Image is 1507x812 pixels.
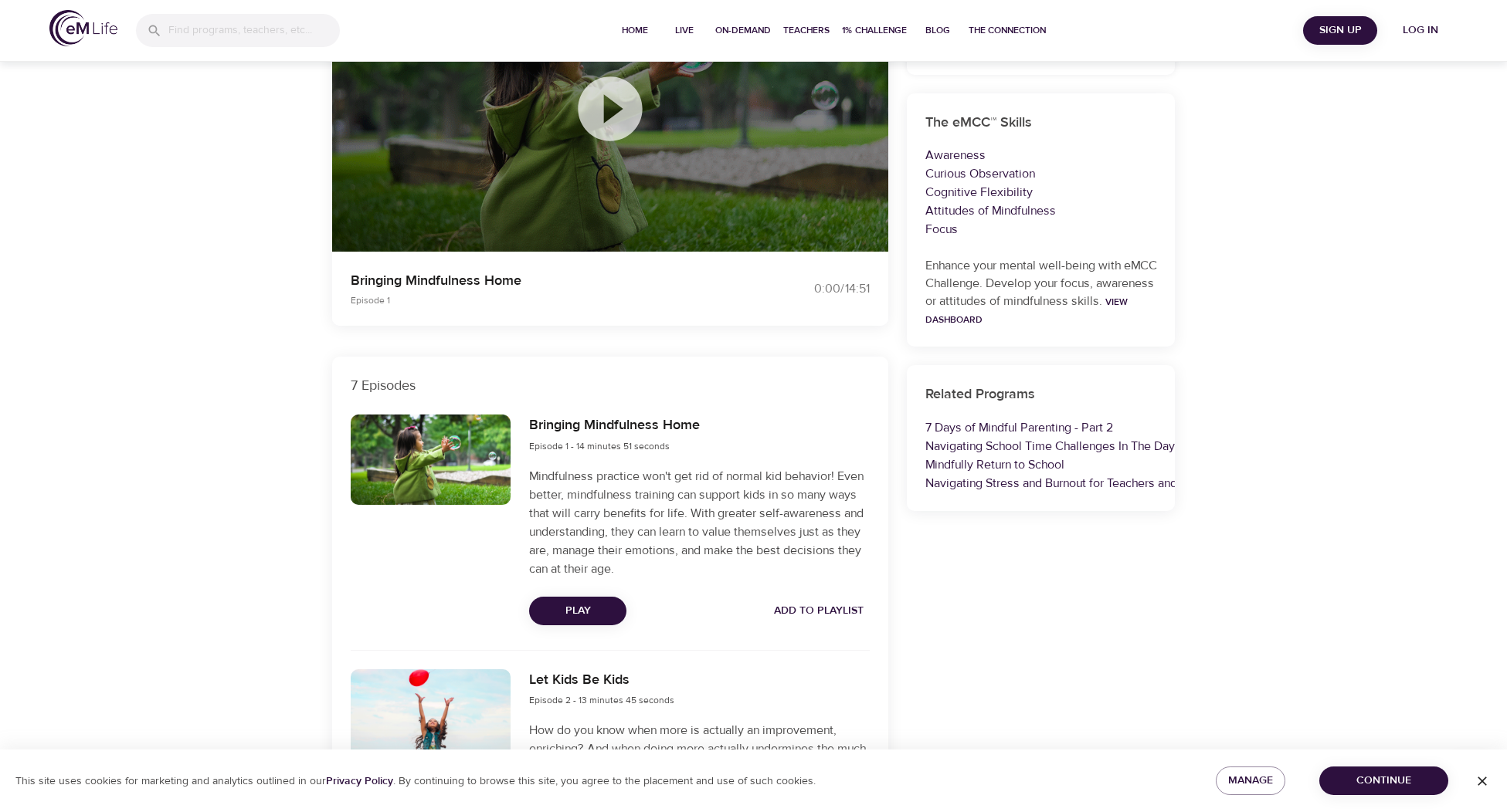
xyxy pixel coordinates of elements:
[925,457,1064,472] a: Mindfully Return to School
[541,601,614,621] span: Play
[925,220,1157,239] p: Focus
[925,201,1157,220] p: Attitudes of Mindfulness
[842,22,907,39] span: 1% Challenge
[1319,766,1448,795] button: Continue
[925,384,1157,406] h6: Related Programs
[1216,766,1285,795] button: Manage
[1228,771,1273,790] span: Manage
[919,22,956,39] span: Blog
[925,112,1157,134] h6: The eMCC™ Skills
[925,183,1157,201] p: Cognitive Flexibility
[1303,16,1377,45] button: Sign Up
[1309,21,1371,40] span: Sign Up
[925,475,1244,491] a: Navigating Stress and Burnout for Teachers and School Staff
[529,467,869,578] p: Mindfulness practice won't get rid of normal kid behavior! Even better, mindfulness training can ...
[529,440,670,452] span: Episode 1 - 14 minutes 51 seconds
[768,597,870,625] button: Add to Playlist
[1332,771,1436,790] span: Continue
[715,22,771,39] span: On-Demand
[351,293,735,307] p: Episode 1
[351,375,870,396] p: 7 Episodes
[49,10,117,46] img: logo
[351,270,735,291] p: Bringing Mindfulness Home
[925,420,1113,435] a: 7 Days of Mindful Parenting - Part 2
[925,146,1157,164] p: Awareness
[783,22,830,39] span: Teachers
[666,22,703,39] span: Live
[969,22,1046,39] span: The Connection
[529,669,674,692] h6: Let Kids Be Kids
[529,694,674,706] span: Episode 2 - 13 minutes 45 seconds
[754,280,870,298] div: 0:00 / 14:51
[529,597,626,625] button: Play
[326,774,393,788] a: Privacy Policy
[616,22,653,39] span: Home
[774,601,864,621] span: Add to Playlist
[925,438,1229,454] a: Navigating School Time Challenges In The Days Of Delta
[168,14,340,47] input: Find programs, teachers, etc...
[925,164,1157,183] p: Curious Observation
[1383,16,1458,45] button: Log in
[925,257,1157,328] p: Enhance your mental well-being with eMCC Challenge. Develop your focus, awareness or attitudes of...
[1390,21,1451,40] span: Log in
[529,414,700,437] h6: Bringing Mindfulness Home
